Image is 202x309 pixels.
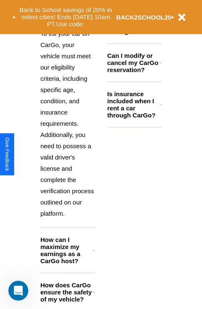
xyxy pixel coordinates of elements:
p: To list your car on CarGo, your vehicle must meet our eligibility criteria, including specific ag... [40,28,95,219]
div: Give Feedback [4,137,10,171]
button: Back to School savings of 20% in select cities! Ends [DATE] 10am PT.Use code: [15,4,116,30]
h3: How can I maximize my earnings as a CarGo host? [40,236,92,264]
h3: Can I modify or cancel my CarGo reservation? [107,52,159,73]
b: BACK2SCHOOL20 [116,14,172,21]
h3: Is insurance included when I rent a car through CarGo? [107,90,160,119]
h3: How does CarGo ensure the safety of my vehicle? [40,282,92,303]
iframe: Intercom live chat [8,281,28,301]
